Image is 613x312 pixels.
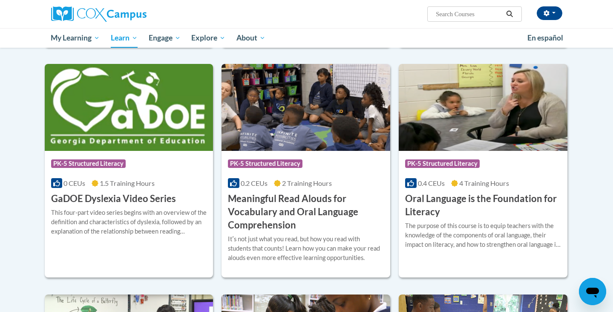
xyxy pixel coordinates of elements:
span: 4 Training Hours [459,179,509,187]
span: PK-5 Structured Literacy [405,159,480,168]
a: My Learning [46,28,106,48]
img: Course Logo [45,64,213,151]
h3: Oral Language is the Foundation for Literacy [405,192,561,219]
img: Cox Campus [51,6,147,22]
a: Course LogoPK-5 Structured Literacy0.2 CEUs2 Training Hours Meaningful Read Alouds for Vocabulary... [222,64,390,277]
a: Learn [105,28,143,48]
span: PK-5 Structured Literacy [51,159,126,168]
a: Course LogoPK-5 Structured Literacy0 CEUs1.5 Training Hours GaDOE Dyslexia Video SeriesThis four-... [45,64,213,277]
a: About [231,28,271,48]
span: En español [527,33,563,42]
iframe: Button to launch messaging window [579,278,606,305]
span: Explore [191,33,225,43]
img: Course Logo [222,64,390,151]
div: This four-part video series begins with an overview of the definition and characteristics of dysl... [51,208,207,236]
span: Engage [149,33,181,43]
a: Cox Campus [51,6,213,22]
span: Learn [111,33,138,43]
span: 0 CEUs [63,179,85,187]
span: PK-5 Structured Literacy [228,159,302,168]
input: Search Courses [435,9,503,19]
span: 0.2 CEUs [241,179,268,187]
img: Course Logo [399,64,567,151]
button: Search [503,9,516,19]
a: Explore [186,28,231,48]
a: Engage [143,28,186,48]
a: Course LogoPK-5 Structured Literacy0.4 CEUs4 Training Hours Oral Language is the Foundation for L... [399,64,567,277]
div: The purpose of this course is to equip teachers with the knowledge of the components of oral lang... [405,221,561,249]
div: Main menu [38,28,575,48]
span: 2 Training Hours [282,179,332,187]
h3: Meaningful Read Alouds for Vocabulary and Oral Language Comprehension [228,192,384,231]
span: 0.4 CEUs [418,179,445,187]
span: My Learning [51,33,100,43]
h3: GaDOE Dyslexia Video Series [51,192,176,205]
span: 1.5 Training Hours [100,179,155,187]
a: En español [522,29,569,47]
div: Itʹs not just what you read, but how you read with students that counts! Learn how you can make y... [228,234,384,263]
button: Account Settings [537,6,562,20]
span: About [236,33,265,43]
